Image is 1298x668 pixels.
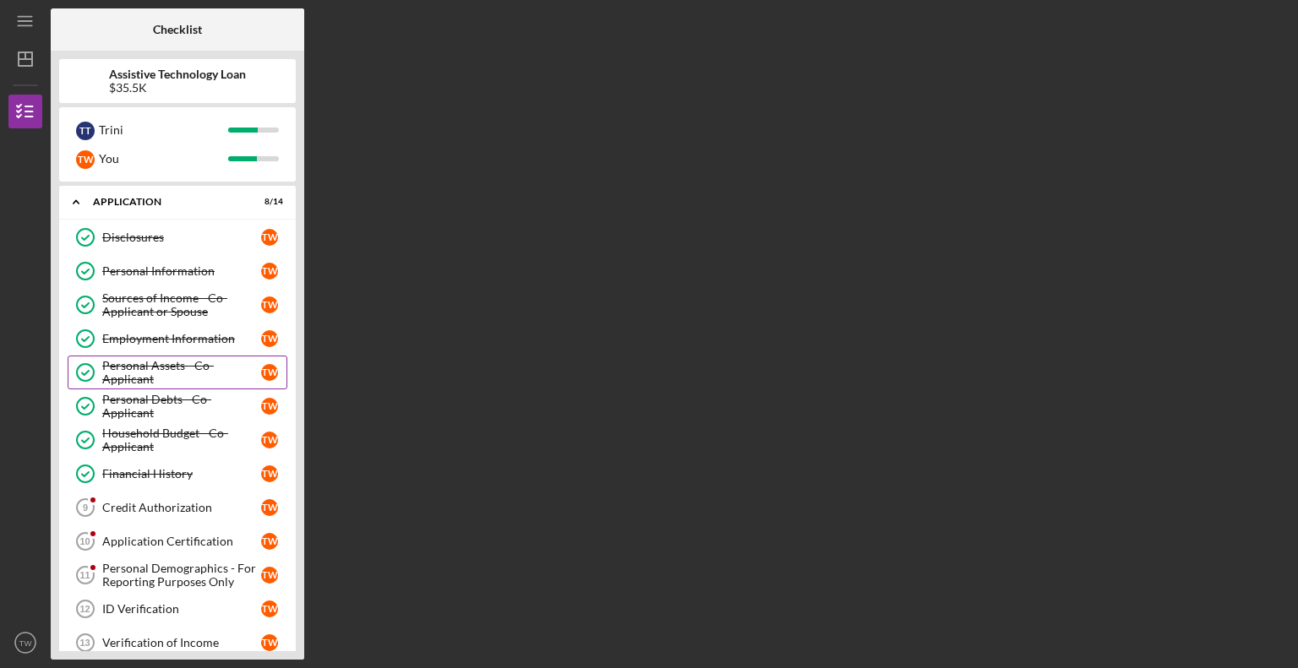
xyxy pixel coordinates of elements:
[68,322,287,356] a: Employment InformationTW
[261,600,278,617] div: T W
[102,636,261,649] div: Verification of Income
[109,68,246,81] b: Assistive Technology Loan
[261,567,278,584] div: T W
[102,602,261,616] div: ID Verification
[68,220,287,254] a: DisclosuresTW
[68,457,287,491] a: Financial HistoryTW
[68,592,287,626] a: 12ID VerificationTW
[261,263,278,280] div: T W
[261,634,278,651] div: T W
[102,467,261,481] div: Financial History
[79,536,90,546] tspan: 10
[261,432,278,448] div: T W
[68,558,287,592] a: 11Personal Demographics - For Reporting Purposes OnlyTW
[79,604,90,614] tspan: 12
[83,502,88,513] tspan: 9
[8,626,42,660] button: TW
[102,562,261,589] div: Personal Demographics - For Reporting Purposes Only
[76,122,95,140] div: T T
[68,389,287,423] a: Personal Debts - Co-ApplicantTW
[102,393,261,420] div: Personal Debts - Co-Applicant
[261,296,278,313] div: T W
[68,491,287,524] a: 9Credit AuthorizationTW
[102,231,261,244] div: Disclosures
[68,423,287,457] a: Household Budget - Co-ApplicantTW
[79,570,90,580] tspan: 11
[102,264,261,278] div: Personal Information
[99,144,228,173] div: You
[68,356,287,389] a: Personal Assets - Co-ApplicantTW
[68,288,287,322] a: Sources of Income - Co-Applicant or SpouseTW
[102,332,261,345] div: Employment Information
[102,501,261,514] div: Credit Authorization
[68,254,287,288] a: Personal InformationTW
[261,229,278,246] div: T W
[102,426,261,453] div: Household Budget - Co-Applicant
[253,197,283,207] div: 8 / 14
[102,291,261,318] div: Sources of Income - Co-Applicant or Spouse
[102,359,261,386] div: Personal Assets - Co-Applicant
[153,23,202,36] b: Checklist
[19,638,33,648] text: TW
[261,398,278,415] div: T W
[102,535,261,548] div: Application Certification
[79,638,90,648] tspan: 13
[261,533,278,550] div: T W
[261,465,278,482] div: T W
[109,81,246,95] div: $35.5K
[261,364,278,381] div: T W
[76,150,95,169] div: T W
[68,626,287,660] a: 13Verification of IncomeTW
[93,197,241,207] div: Application
[68,524,287,558] a: 10Application CertificationTW
[261,499,278,516] div: T W
[261,330,278,347] div: T W
[99,116,228,144] div: Trini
